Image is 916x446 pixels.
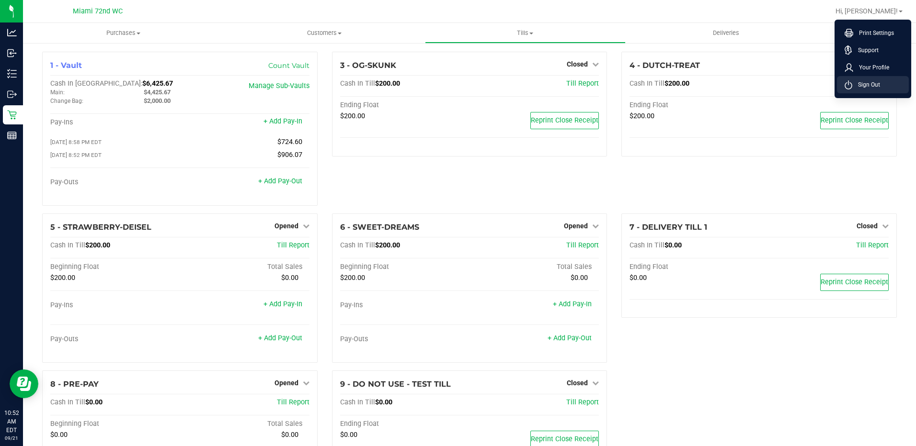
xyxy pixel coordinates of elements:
[268,61,309,70] a: Count Vault
[531,435,598,443] span: Reprint Close Receipt
[180,263,309,271] div: Total Sales
[469,263,599,271] div: Total Sales
[7,69,17,78] inline-svg: Inventory
[340,101,469,110] div: Ending Float
[50,98,83,104] span: Change Bag:
[50,89,65,96] span: Main:
[224,29,424,37] span: Customers
[375,79,400,88] span: $200.00
[567,379,588,387] span: Closed
[630,223,707,232] span: 7 - DELIVERY TILL 1
[10,369,38,398] iframe: Resource center
[277,138,302,146] span: $724.60
[566,79,599,88] a: Till Report
[630,241,664,249] span: Cash In Till
[23,29,224,37] span: Purchases
[50,301,180,310] div: Pay-Ins
[553,300,592,308] a: + Add Pay-In
[857,222,878,230] span: Closed
[548,334,592,342] a: + Add Pay-Out
[564,222,588,230] span: Opened
[837,76,909,93] li: Sign Out
[85,398,103,406] span: $0.00
[144,89,171,96] span: $4,425.67
[277,241,309,249] a: Till Report
[375,398,392,406] span: $0.00
[852,80,880,89] span: Sign Out
[626,23,826,43] a: Deliveries
[700,29,752,37] span: Deliveries
[275,222,298,230] span: Opened
[820,274,889,291] button: Reprint Close Receipt
[50,139,102,145] span: [DATE] 8:58 PM EDT
[50,241,85,249] span: Cash In Till
[50,379,99,389] span: 8 - PRE-PAY
[340,263,469,271] div: Beginning Float
[275,379,298,387] span: Opened
[425,29,625,37] span: Tills
[85,241,110,249] span: $200.00
[425,23,626,43] a: Tills
[23,23,224,43] a: Purchases
[249,82,309,90] a: Manage Sub-Vaults
[50,178,180,187] div: Pay-Outs
[375,241,400,249] span: $200.00
[630,274,647,282] span: $0.00
[50,152,102,158] span: [DATE] 8:52 PM EDT
[263,300,302,308] a: + Add Pay-In
[7,89,17,99] inline-svg: Outbound
[340,420,469,428] div: Ending Float
[340,398,375,406] span: Cash In Till
[4,409,19,435] p: 10:52 AM EDT
[4,435,19,442] p: 09/21
[853,63,889,72] span: Your Profile
[340,274,365,282] span: $200.00
[50,223,151,232] span: 5 - STRAWBERRY-DEISEL
[50,263,180,271] div: Beginning Float
[7,110,17,120] inline-svg: Retail
[7,131,17,140] inline-svg: Reports
[821,116,888,124] span: Reprint Close Receipt
[664,79,689,88] span: $200.00
[50,431,68,439] span: $0.00
[664,241,682,249] span: $0.00
[853,28,894,38] span: Print Settings
[281,431,298,439] span: $0.00
[340,335,469,344] div: Pay-Outs
[530,112,599,129] button: Reprint Close Receipt
[566,241,599,249] span: Till Report
[263,117,302,125] a: + Add Pay-In
[50,79,142,88] span: Cash In [GEOGRAPHIC_DATA]:
[144,97,171,104] span: $2,000.00
[340,379,451,389] span: 9 - DO NOT USE - TEST TILL
[856,241,889,249] a: Till Report
[50,118,180,127] div: Pay-Ins
[820,112,889,129] button: Reprint Close Receipt
[50,420,180,428] div: Beginning Float
[630,263,759,271] div: Ending Float
[630,101,759,110] div: Ending Float
[340,241,375,249] span: Cash In Till
[845,45,905,55] a: Support
[340,79,375,88] span: Cash In Till
[340,223,419,232] span: 6 - SWEET-DREAMS
[277,398,309,406] a: Till Report
[258,334,302,342] a: + Add Pay-Out
[50,274,75,282] span: $200.00
[180,420,309,428] div: Total Sales
[630,112,654,120] span: $200.00
[340,431,357,439] span: $0.00
[258,177,302,185] a: + Add Pay-Out
[340,301,469,310] div: Pay-Ins
[7,28,17,37] inline-svg: Analytics
[571,274,588,282] span: $0.00
[567,60,588,68] span: Closed
[852,45,879,55] span: Support
[281,274,298,282] span: $0.00
[566,398,599,406] a: Till Report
